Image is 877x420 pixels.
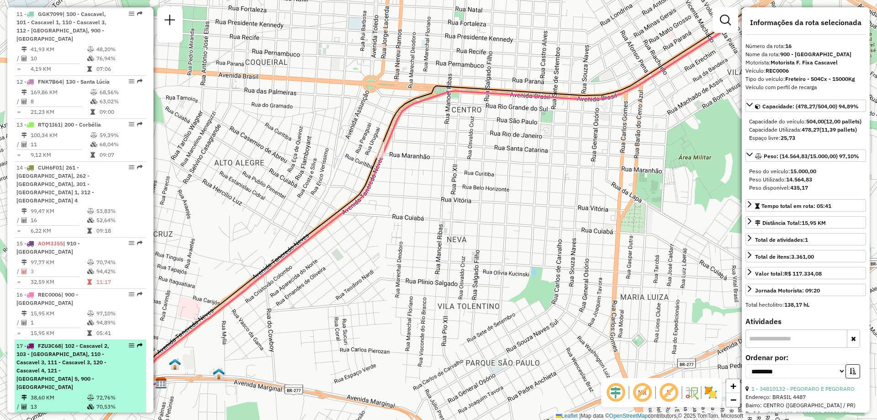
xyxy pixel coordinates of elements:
[96,329,142,338] td: 05:41
[785,43,792,49] strong: 16
[21,404,27,409] i: Total de Atividades
[30,226,87,235] td: 6,22 KM
[790,184,808,191] strong: 435,17
[21,133,27,138] i: Distância Total
[137,122,143,127] em: Rota exportada
[745,42,866,50] div: Número da rota:
[137,343,143,348] em: Rota exportada
[38,121,61,128] span: RTQ1I61
[745,149,866,162] a: Peso: (14.564,83/15.000,00) 97,10%
[30,329,87,338] td: 15,95 KM
[16,164,94,204] span: | 261 - [GEOGRAPHIC_DATA], 262 - [GEOGRAPHIC_DATA], 301 - [GEOGRAPHIC_DATA] 1, 312 - [GEOGRAPHIC_...
[96,277,142,287] td: 11:17
[16,318,21,327] td: /
[730,394,736,405] span: −
[745,199,866,212] a: Tempo total em rota: 05:41
[96,258,142,267] td: 70,74%
[749,168,816,175] span: Peso do veículo:
[745,164,866,196] div: Peso: (14.564,83/15.000,00) 97,10%
[16,240,80,255] span: 15 -
[755,236,808,243] span: Total de atividades:
[30,216,87,225] td: 16
[749,175,862,184] div: Peso Utilizado:
[780,51,851,58] strong: 900 - [GEOGRAPHIC_DATA]
[38,11,63,17] span: GGK7099
[96,64,142,74] td: 07:06
[21,90,27,95] i: Distância Total
[16,78,110,85] span: 12 -
[38,164,62,171] span: CUH6F01
[21,99,27,104] i: Total de Atividades
[38,78,62,85] span: FNK7B64
[745,301,866,309] div: Total hectolitro:
[755,287,820,295] div: Jornada Motorista: 09:20
[16,97,21,106] td: /
[790,168,816,175] strong: 15.000,00
[579,413,581,419] span: |
[87,260,94,265] i: % de utilização do peso
[771,59,838,66] strong: Motorista F. Fixa Cascavel
[99,131,143,140] td: 59,39%
[87,56,94,61] i: % de utilização da cubagem
[745,50,866,58] div: Nome da rota:
[30,258,87,267] td: 97,77 KM
[21,320,27,325] i: Total de Atividades
[755,253,814,261] div: Total de itens:
[30,54,87,63] td: 10
[16,121,101,128] span: 13 -
[137,292,143,297] em: Rota exportada
[30,45,87,54] td: 41,93 KM
[716,11,734,29] a: Exibir filtros
[96,309,142,318] td: 97,10%
[819,126,857,133] strong: (11,39 pallets)
[806,118,824,125] strong: 504,00
[155,377,167,389] img: CDD Cascavel
[96,318,142,327] td: 94,89%
[802,126,819,133] strong: 478,27
[16,54,21,63] td: /
[16,342,109,390] span: | 102 - Cascavel 2, 103 - [GEOGRAPHIC_DATA], 110 - Cascavel 3, 111 - Cascavel 3, 120 - Cascavel 4...
[745,100,866,112] a: Capacidade: (478,27/504,00) 94,89%
[726,379,740,393] a: Zoom in
[16,277,21,287] td: =
[784,301,809,308] strong: 138,17 hL
[90,152,95,158] i: Tempo total em rota
[16,329,21,338] td: =
[90,90,97,95] i: % de utilização do peso
[749,117,862,126] div: Capacidade do veículo:
[87,320,94,325] i: % de utilização da cubagem
[766,67,789,74] strong: REC0006
[745,393,866,401] div: Endereço: BRASIL 4487
[99,88,143,97] td: 68,56%
[745,18,866,27] h4: Informações da rota selecionada
[556,413,578,419] a: Leaflet
[38,342,61,349] span: FZU3C68
[87,66,92,72] i: Tempo total em rota
[802,219,826,226] span: 15,95 KM
[784,270,822,277] strong: R$ 117.334,08
[21,208,27,214] i: Distância Total
[745,284,866,296] a: Jornada Motorista: 09:20
[21,260,27,265] i: Distância Total
[764,153,859,159] span: Peso: (14.564,83/15.000,00) 97,10%
[38,240,63,247] span: AOM3J55
[87,279,92,285] i: Tempo total em rota
[30,207,87,216] td: 99,47 KM
[658,382,680,404] span: Exibir rótulo
[749,126,862,134] div: Capacidade Utilizada:
[554,412,745,420] div: Map data © contributors,© 2025 TomTom, Microsoft
[87,228,92,234] i: Tempo total em rota
[87,404,94,409] i: % de utilização da cubagem
[16,291,78,306] span: 16 -
[96,267,142,276] td: 94,42%
[781,134,795,141] strong: 25,73
[129,343,134,348] em: Opções
[137,165,143,170] em: Rota exportada
[605,382,627,404] span: Ocultar deslocamento
[21,56,27,61] i: Total de Atividades
[16,150,21,159] td: =
[16,216,21,225] td: /
[824,118,861,125] strong: (12,00 pallets)
[749,134,862,142] div: Espaço livre:
[90,133,97,138] i: % de utilização do peso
